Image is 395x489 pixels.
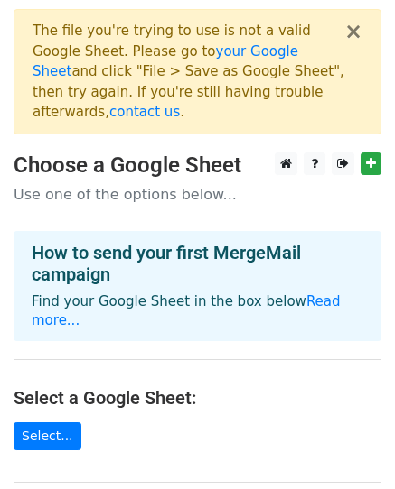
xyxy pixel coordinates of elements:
h4: Select a Google Sheet: [14,387,381,409]
p: Find your Google Sheet in the box below [32,292,363,330]
a: contact us [109,104,180,120]
a: Read more... [32,293,341,328]
p: Use one of the options below... [14,185,381,204]
button: × [344,21,362,42]
a: Select... [14,422,81,450]
a: your Google Sheet [33,43,298,80]
h3: Choose a Google Sheet [14,152,381,179]
div: The file you're trying to use is not a valid Google Sheet. Please go to and click "File > Save as... [33,21,344,123]
h4: How to send your first MergeMail campaign [32,242,363,285]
